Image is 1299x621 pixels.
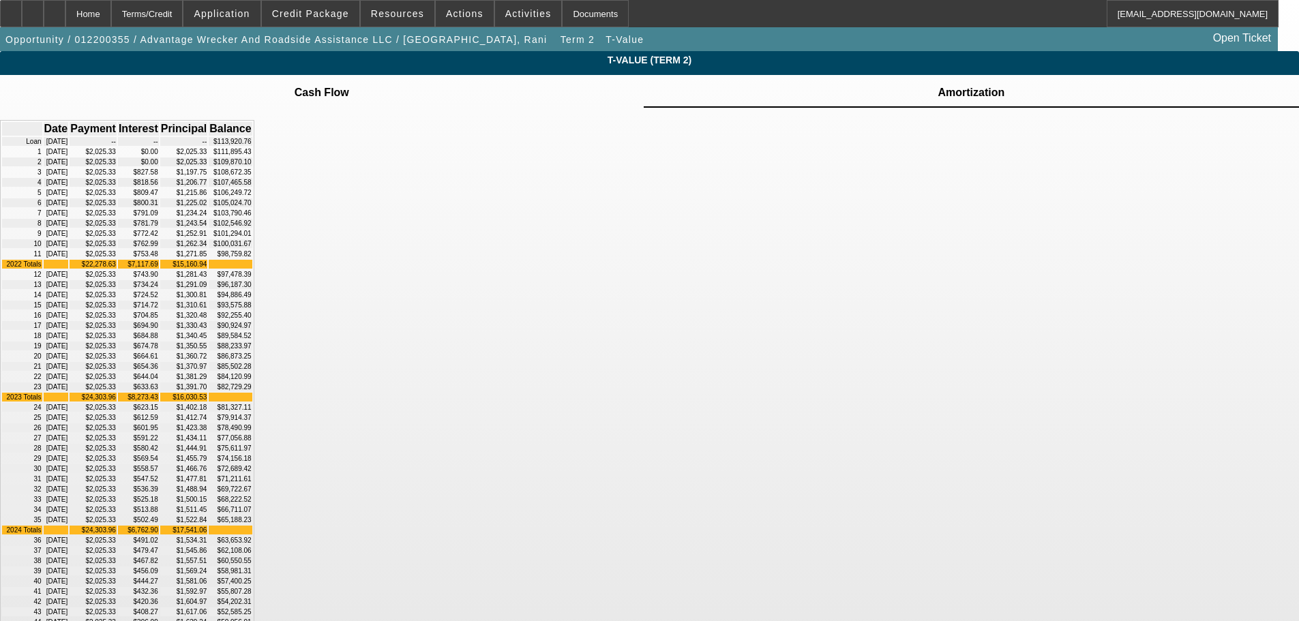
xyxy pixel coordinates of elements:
a: Open Ticket [1208,27,1276,50]
td: 39 [2,566,42,575]
td: 7 [2,209,42,217]
td: 19 [2,342,42,350]
td: 30 [2,464,42,473]
td: $2,025.33 [70,546,117,555]
td: $2,025.33 [70,362,117,371]
td: $1,466.76 [160,464,208,473]
td: $569.54 [118,454,159,463]
td: $57,400.25 [209,577,252,586]
td: $1,477.81 [160,474,208,483]
td: $1,391.70 [160,382,208,391]
td: 38 [2,556,42,565]
td: $809.47 [118,188,159,197]
td: $724.52 [118,290,159,299]
td: $79,914.37 [209,413,252,422]
td: 9 [2,229,42,238]
td: $2,025.33 [70,454,117,463]
td: $633.63 [118,382,159,391]
td: $2,025.33 [70,178,117,187]
td: $772.42 [118,229,159,238]
td: $1,225.02 [160,198,208,207]
td: $502.49 [118,515,159,524]
td: [DATE] [44,362,69,371]
td: $2,025.33 [70,536,117,545]
td: $1,500.15 [160,495,208,504]
td: $101,294.01 [209,229,252,238]
span: Actions [446,8,483,19]
th: Balance [209,122,252,136]
td: [DATE] [44,270,69,279]
td: $654.36 [118,362,159,371]
td: [DATE] [44,178,69,187]
td: $2,025.33 [70,342,117,350]
td: -- [70,137,117,146]
td: $78,490.99 [209,423,252,432]
td: 23 [2,382,42,391]
td: $1,271.85 [160,249,208,258]
button: Credit Package [262,1,359,27]
td: $113,920.76 [209,137,252,146]
td: 5 [2,188,42,197]
td: 35 [2,515,42,524]
td: $1,370.97 [160,362,208,371]
td: $612.59 [118,413,159,422]
td: $420.36 [118,597,159,606]
td: [DATE] [44,188,69,197]
td: $54,202.31 [209,597,252,606]
td: [DATE] [44,311,69,320]
td: $2,025.33 [70,464,117,473]
td: $2,025.33 [70,311,117,320]
td: $2,025.33 [70,280,117,289]
td: [DATE] [44,168,69,177]
td: -- [118,137,159,146]
span: Credit Package [272,8,349,19]
td: $107,465.58 [209,178,252,187]
td: $2,025.33 [70,413,117,422]
td: $1,434.11 [160,434,208,442]
td: 28 [2,444,42,453]
td: $2,025.33 [70,403,117,412]
td: 2022 Totals [2,260,42,269]
td: $479.47 [118,546,159,555]
td: $1,360.72 [160,352,208,361]
td: $432.36 [118,587,159,596]
td: $108,672.35 [209,168,252,177]
td: $2,025.33 [70,198,117,207]
td: [DATE] [44,147,69,156]
td: $2,025.33 [70,209,117,217]
td: 10 [2,239,42,248]
td: 25 [2,413,42,422]
td: $2,025.33 [70,423,117,432]
td: $2,025.33 [70,301,117,309]
td: Amortization [937,87,1005,99]
td: $8,273.43 [118,393,159,402]
td: [DATE] [44,536,69,545]
td: $2,025.33 [70,474,117,483]
td: $75,611.97 [209,444,252,453]
td: Cash Flow [294,87,350,99]
td: $1,234.24 [160,209,208,217]
td: $103,790.46 [209,209,252,217]
td: [DATE] [44,280,69,289]
th: Principal [160,122,208,136]
td: $1,488.94 [160,485,208,494]
span: Resources [371,8,424,19]
td: $65,188.23 [209,515,252,524]
td: [DATE] [44,382,69,391]
td: $1,402.18 [160,403,208,412]
td: $66,711.07 [209,505,252,514]
td: [DATE] [44,485,69,494]
td: $89,584.52 [209,331,252,340]
td: $97,478.39 [209,270,252,279]
td: $1,206.77 [160,178,208,187]
td: [DATE] [44,342,69,350]
td: $704.85 [118,311,159,320]
td: $623.15 [118,403,159,412]
td: 2 [2,157,42,166]
td: [DATE] [44,137,69,146]
td: $109,870.10 [209,157,252,166]
td: $2,025.33 [70,239,117,248]
td: $96,187.30 [209,280,252,289]
td: [DATE] [44,331,69,340]
td: $467.82 [118,556,159,565]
